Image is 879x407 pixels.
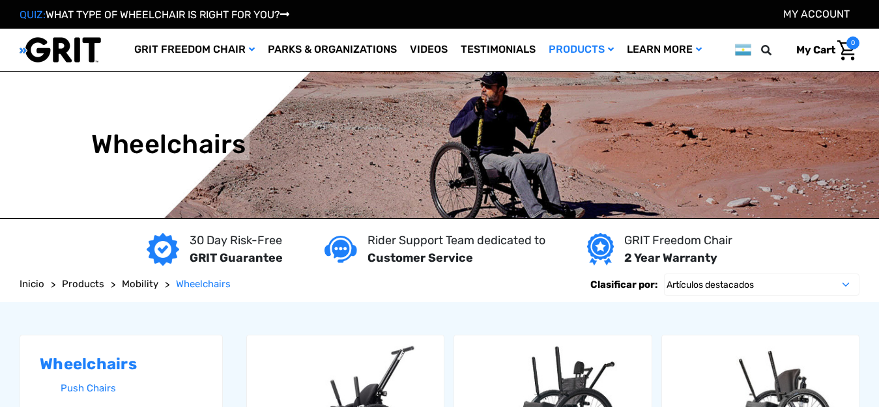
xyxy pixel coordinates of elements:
[176,278,231,290] span: Wheelchairs
[786,36,859,64] a: Carrito con 0 artículos
[796,44,835,56] span: My Cart
[324,236,357,262] img: Customer service
[190,232,283,249] p: 30 Day Risk-Free
[367,232,545,249] p: Rider Support Team dedicated to
[783,8,850,20] a: Cuenta
[767,36,786,64] input: Search
[61,379,203,398] a: Push Chairs
[261,29,403,71] a: Parks & Organizations
[147,233,179,266] img: GRIT Guarantee
[176,277,231,292] a: Wheelchairs
[40,355,203,374] h2: Wheelchairs
[367,251,473,265] strong: Customer Service
[20,8,46,21] span: QUIZ:
[20,277,44,292] a: Inicio
[735,42,751,58] img: ar.png
[122,277,158,292] a: Mobility
[91,129,246,160] h1: Wheelchairs
[128,29,261,71] a: GRIT Freedom Chair
[62,277,104,292] a: Products
[846,36,859,49] span: 0
[190,251,283,265] strong: GRIT Guarantee
[454,29,542,71] a: Testimonials
[20,8,289,21] a: QUIZ:WHAT TYPE OF WHEELCHAIR IS RIGHT FOR YOU?
[590,274,657,296] label: Clasificar por:
[542,29,620,71] a: Products
[122,278,158,290] span: Mobility
[62,278,104,290] span: Products
[587,233,614,266] img: Year warranty
[624,232,732,249] p: GRIT Freedom Chair
[20,278,44,290] span: Inicio
[620,29,708,71] a: Learn More
[20,36,101,63] img: GRIT All-Terrain Wheelchair and Mobility Equipment
[624,251,717,265] strong: 2 Year Warranty
[837,40,856,61] img: Cart
[403,29,454,71] a: Videos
